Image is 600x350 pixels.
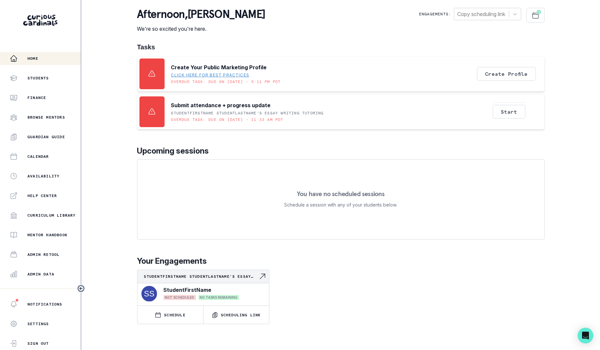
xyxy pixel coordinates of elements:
p: afternoon , [PERSON_NAME] [137,8,266,21]
span: NO TASKS REMAINING [199,295,239,300]
div: Copy scheduling link [458,10,506,18]
p: We're so excited you're here. [137,25,266,33]
p: Overdue task: Due on [DATE] • 11:33 AM PDT [171,117,284,122]
button: Scheduling Link [203,306,269,324]
p: Overdue task: Due on [DATE] • 5:11 PM PDT [171,79,281,84]
p: Sign Out [27,341,49,346]
p: Finance [27,95,46,100]
p: Your Engagements [137,255,545,267]
p: Scheduling Link [221,312,261,318]
h1: Tasks [137,43,545,51]
p: Admin Retool [27,252,59,257]
a: StudentFirstName StudentLastName's Essay Writing tutoringNavigate to engagement pageStudentFirstN... [138,270,269,303]
p: Schedule a session with any of your students below. [284,201,397,209]
p: StudentFirstName StudentLastName's Essay Writing tutoring [171,110,324,116]
button: Create Profile [477,67,536,81]
button: Start [493,105,526,119]
svg: Navigate to engagement page [259,273,267,280]
button: SCHEDULE [138,306,203,324]
p: Curriculum Library [27,213,76,218]
a: Click here for best practices [171,73,250,78]
img: svg [141,286,157,302]
p: Guardian Guide [27,134,65,140]
p: Notifications [27,302,62,307]
p: Students [27,75,49,81]
p: StudentFirstName StudentLastName's Essay Writing tutoring [144,274,259,279]
button: Toggle sidebar [77,284,85,293]
p: Upcoming sessions [137,145,545,157]
p: Availability [27,174,59,179]
p: Admin Data [27,272,54,277]
p: SCHEDULE [164,312,186,318]
p: Browse Mentors [27,115,65,120]
img: Curious Cardinals Logo [23,15,57,26]
p: Help Center [27,193,57,198]
button: Schedule Sessions [527,8,545,23]
div: Open Intercom Messenger [578,328,593,343]
p: Mentor Handbook [27,232,68,238]
p: StudentFirstName [164,286,212,294]
p: Home [27,56,38,61]
span: NOT SCHEDULED [164,295,196,300]
p: Create Your Public Marketing Profile [171,63,267,71]
p: Submit attendance + progress update [171,101,271,109]
p: Engagements: [419,11,451,17]
p: Settings [27,321,49,326]
p: Calendar [27,154,49,159]
p: You have no scheduled sessions [297,191,385,197]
